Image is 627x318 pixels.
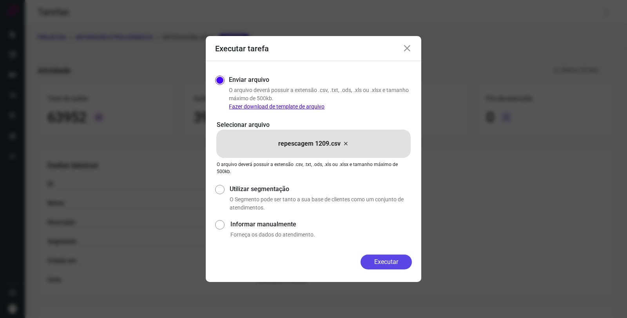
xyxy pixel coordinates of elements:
label: Utilizar segmentação [230,184,412,194]
p: O Segmento pode ser tanto a sua base de clientes como um conjunto de atendimentos. [230,195,412,212]
p: Selecionar arquivo [217,120,410,130]
label: Enviar arquivo [229,75,269,85]
p: O arquivo deverá possuir a extensão .csv, .txt, .ods, .xls ou .xlsx e tamanho máximo de 500kb. [229,86,412,111]
h3: Executar tarefa [215,44,269,53]
label: Informar manualmente [230,220,412,229]
a: Fazer download de template de arquivo [229,103,324,110]
button: Executar [361,255,412,269]
p: repescagem 1209.csv [278,139,341,148]
p: Forneça os dados do atendimento. [230,231,412,239]
p: O arquivo deverá possuir a extensão .csv, .txt, .ods, .xls ou .xlsx e tamanho máximo de 500kb. [217,161,410,175]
